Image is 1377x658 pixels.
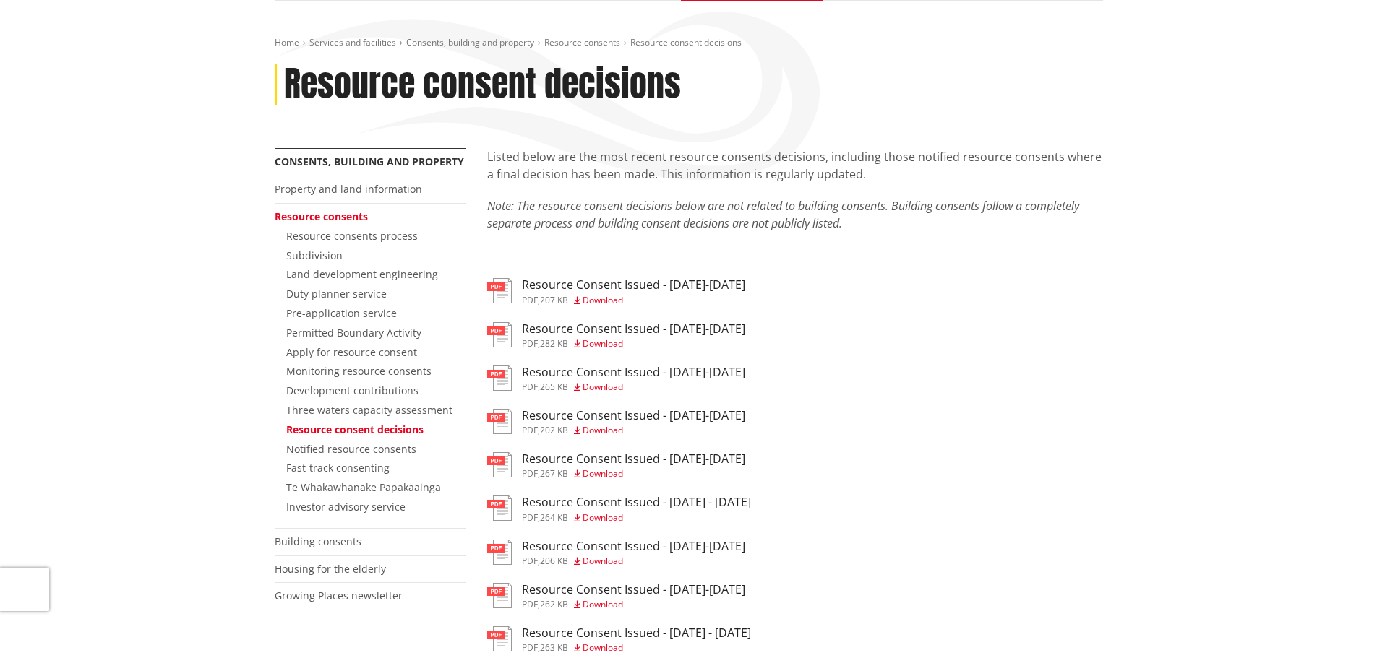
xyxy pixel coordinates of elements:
[487,278,512,303] img: document-pdf.svg
[286,326,421,339] a: Permitted Boundary Activity
[522,426,745,435] div: ,
[487,365,745,391] a: Resource Consent Issued - [DATE]-[DATE] pdf,265 KB Download
[540,641,568,654] span: 263 KB
[540,598,568,610] span: 262 KB
[630,36,742,48] span: Resource consent decisions
[522,381,538,393] span: pdf
[1310,597,1363,649] iframe: Messenger Launcher
[583,294,623,306] span: Download
[522,339,745,348] div: ,
[275,562,386,576] a: Housing for the elderly
[540,467,568,480] span: 267 KB
[487,278,745,304] a: Resource Consent Issued - [DATE]-[DATE] pdf,207 KB Download
[522,409,745,423] h3: Resource Consent Issued - [DATE]-[DATE]
[275,534,361,548] a: Building consents
[275,36,299,48] a: Home
[522,598,538,610] span: pdf
[286,384,419,397] a: Development contributions
[309,36,396,48] a: Services and facilities
[487,148,1103,183] p: Listed below are the most recent resource consents decisions, including those notified resource c...
[583,511,623,524] span: Download
[487,365,512,391] img: document-pdf.svg
[286,248,343,262] a: Subdivision
[583,641,623,654] span: Download
[487,540,745,566] a: Resource Consent Issued - [DATE]-[DATE] pdf,206 KB Download
[522,365,745,379] h3: Resource Consent Issued - [DATE]-[DATE]
[522,511,538,524] span: pdf
[487,626,751,652] a: Resource Consent Issued - [DATE] - [DATE] pdf,263 KB Download
[583,555,623,567] span: Download
[487,583,745,609] a: Resource Consent Issued - [DATE]-[DATE] pdf,262 KB Download
[522,337,538,350] span: pdf
[522,540,745,553] h3: Resource Consent Issued - [DATE]-[DATE]
[487,409,745,435] a: Resource Consent Issued - [DATE]-[DATE] pdf,202 KB Download
[487,495,512,521] img: document-pdf.svg
[522,383,745,391] div: ,
[522,467,538,480] span: pdf
[540,511,568,524] span: 264 KB
[583,381,623,393] span: Download
[487,322,512,347] img: document-pdf.svg
[522,600,745,609] div: ,
[487,452,512,477] img: document-pdf.svg
[286,287,387,300] a: Duty planner service
[286,267,438,281] a: Land development engineering
[286,364,432,378] a: Monitoring resource consents
[540,424,568,436] span: 202 KB
[522,583,745,597] h3: Resource Consent Issued - [DATE]-[DATE]
[275,182,422,196] a: Property and land information
[522,294,538,306] span: pdf
[522,514,751,522] div: ,
[487,452,745,478] a: Resource Consent Issued - [DATE]-[DATE] pdf,267 KB Download
[406,36,534,48] a: Consents, building and property
[487,322,745,348] a: Resource Consent Issued - [DATE]-[DATE] pdf,282 KB Download
[522,322,745,336] h3: Resource Consent Issued - [DATE]-[DATE]
[487,583,512,608] img: document-pdf.svg
[286,461,390,475] a: Fast-track consenting
[522,557,745,566] div: ,
[487,198,1079,231] em: Note: The resource consent decisions below are not related to building consents. Building consent...
[487,495,751,521] a: Resource Consent Issued - [DATE] - [DATE] pdf,264 KB Download
[522,626,751,640] h3: Resource Consent Issued - [DATE] - [DATE]
[583,424,623,436] span: Download
[522,641,538,654] span: pdf
[522,424,538,436] span: pdf
[540,381,568,393] span: 265 KB
[522,452,745,466] h3: Resource Consent Issued - [DATE]-[DATE]
[540,337,568,350] span: 282 KB
[275,209,368,223] a: Resource consents
[522,296,745,305] div: ,
[522,555,538,567] span: pdf
[487,626,512,651] img: document-pdf.svg
[286,500,406,514] a: Investor advisory service
[522,495,751,509] h3: Resource Consent Issued - [DATE] - [DATE]
[522,469,745,478] div: ,
[583,337,623,350] span: Download
[275,155,464,168] a: Consents, building and property
[544,36,620,48] a: Resource consents
[286,423,424,436] a: Resource consent decisions
[487,409,512,434] img: document-pdf.svg
[522,644,751,652] div: ,
[583,467,623,480] span: Download
[286,403,452,417] a: Three waters capacity assessment
[583,598,623,610] span: Download
[487,540,512,565] img: document-pdf.svg
[275,37,1103,49] nav: breadcrumb
[284,64,681,105] h1: Resource consent decisions
[286,442,416,456] a: Notified resource consents
[286,306,397,320] a: Pre-application service
[540,294,568,306] span: 207 KB
[540,555,568,567] span: 206 KB
[522,278,745,292] h3: Resource Consent Issued - [DATE]-[DATE]
[286,229,418,243] a: Resource consents process
[286,345,417,359] a: Apply for resource consent
[286,480,441,494] a: Te Whakawhanake Papakaainga
[275,589,403,602] a: Growing Places newsletter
